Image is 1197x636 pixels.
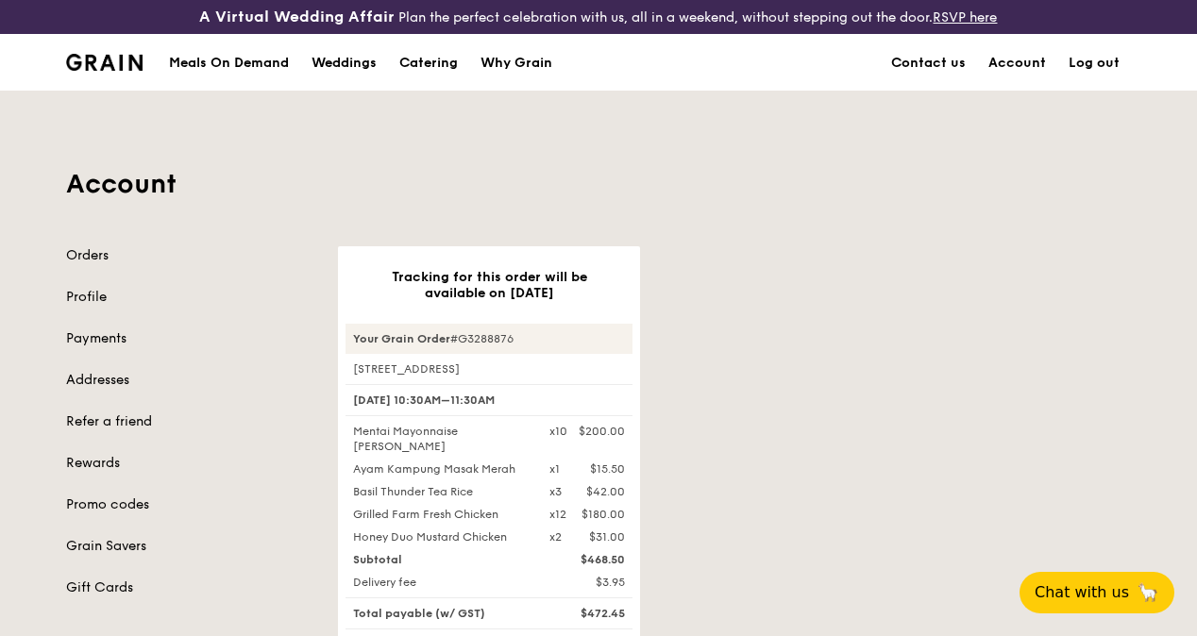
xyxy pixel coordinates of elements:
h3: A Virtual Wedding Affair [199,8,395,26]
strong: Your Grain Order [353,332,450,345]
div: $200.00 [579,424,625,439]
img: Grain [66,54,143,71]
div: $3.95 [538,575,636,590]
div: $42.00 [586,484,625,499]
div: Grilled Farm Fresh Chicken [342,507,538,522]
div: Mentai Mayonnaise [PERSON_NAME] [342,424,538,454]
div: x2 [549,529,562,544]
div: Catering [399,35,458,92]
div: Meals On Demand [169,35,289,92]
div: [DATE] 10:30AM–11:30AM [346,384,632,416]
div: Subtotal [342,552,538,567]
span: Total payable (w/ GST) [353,607,485,620]
h1: Account [66,167,1131,201]
a: Contact us [880,35,977,92]
div: $15.50 [590,461,625,477]
div: $31.00 [589,529,625,544]
div: $468.50 [538,552,636,567]
div: [STREET_ADDRESS] [346,361,632,377]
a: Profile [66,288,315,307]
a: Grain Savers [66,537,315,556]
a: RSVP here [933,9,997,25]
div: #G3288876 [346,324,632,354]
div: Why Grain [480,35,552,92]
a: GrainGrain [66,33,143,90]
a: Promo codes [66,495,315,514]
div: Honey Duo Mustard Chicken [342,529,538,544]
div: Ayam Kampung Masak Merah [342,461,538,477]
a: Why Grain [469,35,564,92]
a: Gift Cards [66,578,315,597]
a: Account [977,35,1057,92]
div: x1 [549,461,560,477]
a: Orders [66,246,315,265]
div: x10 [549,424,567,439]
div: Weddings [312,35,377,92]
div: $472.45 [538,606,636,621]
a: Refer a friend [66,412,315,431]
a: Rewards [66,454,315,473]
div: Delivery fee [342,575,538,590]
a: Addresses [66,371,315,390]
div: $180.00 [582,507,625,522]
a: Catering [388,35,469,92]
span: 🦙 [1137,581,1159,604]
a: Weddings [300,35,388,92]
div: Plan the perfect celebration with us, all in a weekend, without stepping out the door. [199,8,997,26]
div: x3 [549,484,562,499]
div: Basil Thunder Tea Rice [342,484,538,499]
button: Chat with us🦙 [1020,572,1174,613]
a: Payments [66,329,315,348]
a: Log out [1057,35,1131,92]
h3: Tracking for this order will be available on [DATE] [368,269,610,301]
span: Chat with us [1035,581,1129,604]
div: x12 [549,507,566,522]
